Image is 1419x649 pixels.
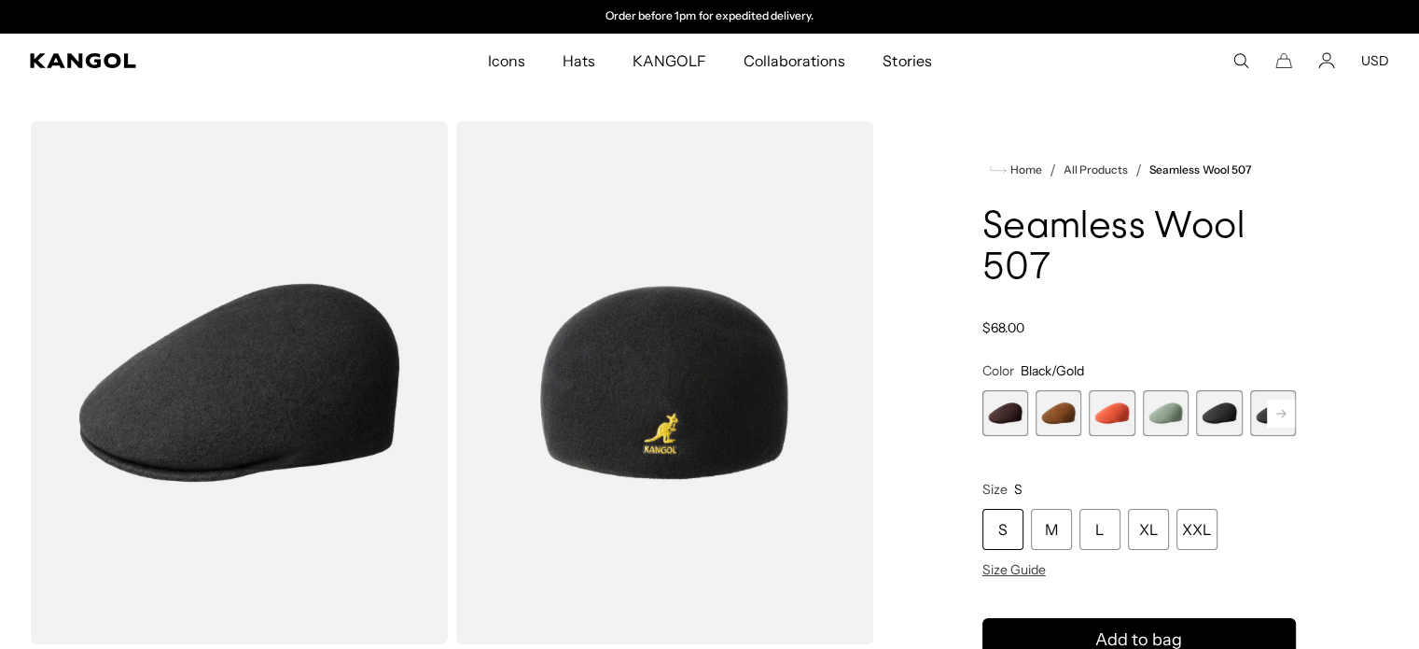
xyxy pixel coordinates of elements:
[1036,390,1081,436] label: Rustic Caramel
[1149,163,1251,176] a: Seamless Wool 507
[487,34,524,88] span: Icons
[1014,481,1023,498] span: S
[614,34,725,88] a: KANGOLF
[1089,390,1134,436] div: 3 of 9
[982,481,1008,498] span: Size
[1031,509,1072,550] div: M
[883,34,931,88] span: Stories
[1232,52,1249,69] summary: Search here
[725,34,864,88] a: Collaborations
[455,121,873,644] img: color-black-gold
[1361,52,1389,69] button: USD
[518,9,902,24] div: 2 of 2
[1250,390,1296,436] div: 6 of 9
[990,162,1042,178] a: Home
[1275,52,1292,69] button: Cart
[982,561,1046,578] span: Size Guide
[982,159,1296,181] nav: breadcrumbs
[1196,390,1242,436] label: Black/Gold
[544,34,614,88] a: Hats
[1064,163,1128,176] a: All Products
[518,9,902,24] slideshow-component: Announcement bar
[1176,509,1217,550] div: XXL
[605,9,814,24] p: Order before 1pm for expedited delivery.
[30,53,323,68] a: Kangol
[1089,390,1134,436] label: Coral Flame
[1143,390,1189,436] label: Sage Green
[1042,159,1056,181] li: /
[1021,362,1084,379] span: Black/Gold
[563,34,595,88] span: Hats
[982,390,1028,436] label: Espresso
[1250,390,1296,436] label: Black
[1128,509,1169,550] div: XL
[1036,390,1081,436] div: 2 of 9
[864,34,950,88] a: Stories
[982,207,1296,289] h1: Seamless Wool 507
[744,34,845,88] span: Collaborations
[1128,159,1142,181] li: /
[982,509,1023,550] div: S
[633,34,706,88] span: KANGOLF
[518,9,902,24] div: Announcement
[1196,390,1242,436] div: 5 of 9
[982,362,1014,379] span: Color
[1318,52,1335,69] a: Account
[982,390,1028,436] div: 1 of 9
[1007,163,1042,176] span: Home
[1143,390,1189,436] div: 4 of 9
[30,121,448,644] img: color-black-gold
[982,319,1024,336] span: $68.00
[1079,509,1120,550] div: L
[468,34,543,88] a: Icons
